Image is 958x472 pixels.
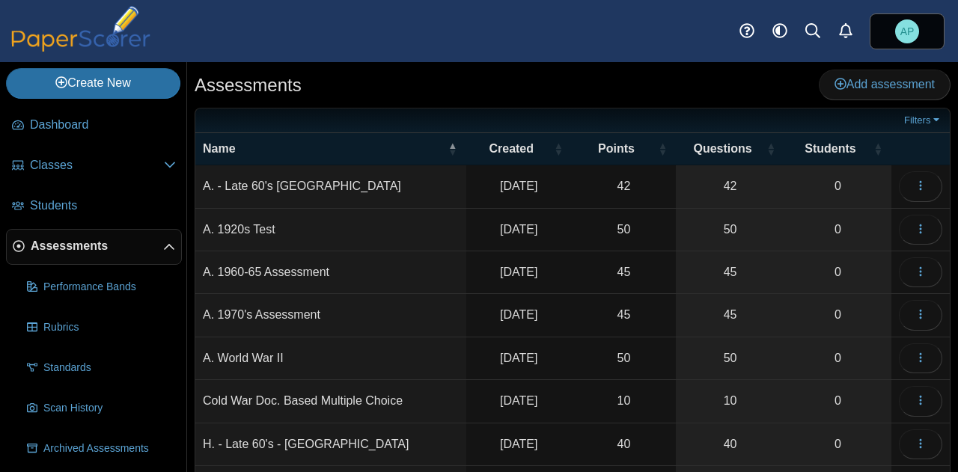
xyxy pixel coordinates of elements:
[500,352,537,364] time: Dec 3, 2024 at 11:41 AM
[30,157,164,174] span: Classes
[195,294,466,337] td: A. 1970's Assessment
[572,165,676,208] td: 42
[21,269,182,305] a: Performance Bands
[784,423,891,465] a: 0
[43,401,176,416] span: Scan History
[500,180,537,192] time: Apr 1, 2025 at 10:46 AM
[195,251,466,294] td: A. 1960-65 Assessment
[6,148,182,184] a: Classes
[195,337,466,380] td: A. World War II
[819,70,951,99] a: Add assessment
[6,229,182,265] a: Assessments
[203,142,236,155] span: Name
[676,294,784,336] a: 45
[784,251,891,293] a: 0
[43,280,176,295] span: Performance Bands
[500,223,537,236] time: Oct 11, 2024 at 11:49 AM
[766,133,775,165] span: Questions : Activate to sort
[895,19,919,43] span: Adam Pianka
[500,394,537,407] time: Dec 18, 2024 at 7:27 AM
[489,142,534,155] span: Created
[784,165,891,207] a: 0
[676,251,784,293] a: 45
[676,337,784,379] a: 50
[572,251,676,294] td: 45
[21,310,182,346] a: Rubrics
[870,13,945,49] a: Adam Pianka
[43,441,176,456] span: Archived Assessments
[572,337,676,380] td: 50
[448,133,457,165] span: Name : Activate to invert sorting
[500,308,537,321] time: May 5, 2025 at 8:28 AM
[900,113,946,128] a: Filters
[30,117,176,133] span: Dashboard
[784,337,891,379] a: 0
[43,361,176,376] span: Standards
[6,41,156,54] a: PaperScorer
[6,108,182,144] a: Dashboard
[572,423,676,466] td: 40
[195,73,302,98] h1: Assessments
[21,390,182,426] a: Scan History
[6,6,156,52] img: PaperScorer
[784,209,891,251] a: 0
[693,142,751,155] span: Questions
[829,15,862,48] a: Alerts
[21,431,182,467] a: Archived Assessments
[784,294,891,336] a: 0
[195,423,466,466] td: H. - Late 60's - [GEOGRAPHIC_DATA]
[835,78,935,91] span: Add assessment
[30,197,176,214] span: Students
[6,189,182,224] a: Students
[31,238,163,254] span: Assessments
[554,133,563,165] span: Created : Activate to sort
[676,380,784,422] a: 10
[572,209,676,251] td: 50
[195,380,466,423] td: Cold War Doc. Based Multiple Choice
[873,133,882,165] span: Students : Activate to sort
[6,68,180,98] a: Create New
[598,142,635,155] span: Points
[43,320,176,335] span: Rubrics
[21,350,182,386] a: Standards
[195,209,466,251] td: A. 1920s Test
[805,142,855,155] span: Students
[676,209,784,251] a: 50
[572,294,676,337] td: 45
[658,133,667,165] span: Points : Activate to sort
[784,380,891,422] a: 0
[500,438,537,450] time: Apr 4, 2025 at 8:28 AM
[676,423,784,465] a: 40
[676,165,784,207] a: 42
[572,380,676,423] td: 10
[195,165,466,208] td: A. - Late 60's [GEOGRAPHIC_DATA]
[900,26,915,37] span: Adam Pianka
[500,266,537,278] time: Mar 13, 2025 at 10:27 AM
